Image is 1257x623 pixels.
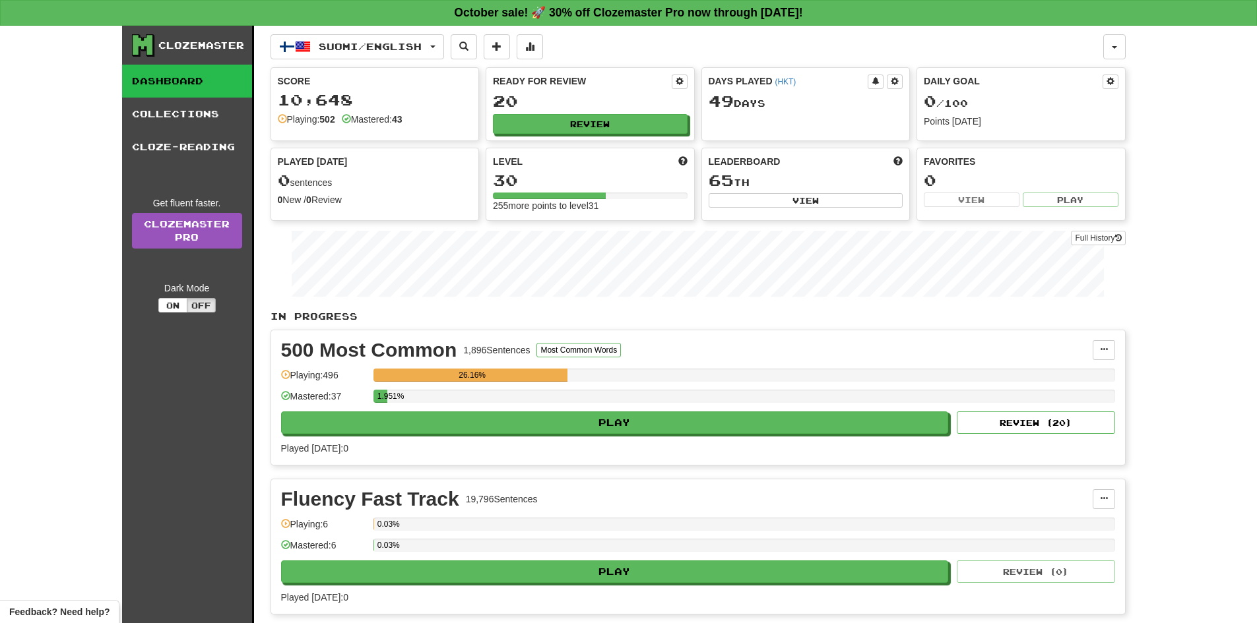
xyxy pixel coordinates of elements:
[278,113,335,126] div: Playing:
[957,411,1115,434] button: Review (20)
[278,193,472,206] div: New / Review
[278,194,283,205] strong: 0
[122,98,252,131] a: Collections
[924,74,1103,89] div: Daily Goal
[893,155,903,168] span: This week in points, UTC
[484,34,510,59] button: Add sentence to collection
[319,114,335,125] strong: 502
[924,193,1019,207] button: View
[271,310,1126,323] p: In Progress
[132,282,242,295] div: Dark Mode
[281,443,348,454] span: Played [DATE]: 0
[536,343,621,357] button: Most Common Words
[517,34,543,59] button: More stats
[466,492,538,506] div: 19,796 Sentences
[924,155,1118,168] div: Favorites
[377,390,388,403] div: 1.951%
[281,592,348,603] span: Played [DATE]: 0
[122,65,252,98] a: Dashboard
[158,39,244,52] div: Clozemaster
[281,340,457,360] div: 500 Most Common
[924,115,1118,128] div: Points [DATE]
[1023,193,1118,207] button: Play
[9,605,110,618] span: Open feedback widget
[454,6,802,19] strong: October sale! 🚀 30% off Clozemaster Pro now through [DATE]!
[493,155,523,168] span: Level
[924,98,968,109] span: / 100
[122,131,252,163] a: Cloze-Reading
[187,298,216,312] button: Off
[709,74,868,88] div: Days Played
[281,411,949,434] button: Play
[278,171,290,189] span: 0
[271,34,444,59] button: Suomi/English
[493,114,688,134] button: Review
[957,560,1115,583] button: Review (0)
[281,369,367,390] div: Playing: 496
[678,155,688,168] span: Score more points to level up
[709,92,734,110] span: 49
[493,74,672,88] div: Ready for Review
[709,93,903,110] div: Day s
[278,92,472,108] div: 10,648
[377,369,567,382] div: 26.16%
[281,560,949,583] button: Play
[775,77,796,86] a: (HKT)
[709,155,781,168] span: Leaderboard
[281,489,459,509] div: Fluency Fast Track
[132,196,242,210] div: Get fluent faster.
[1071,231,1125,245] button: Full History
[281,390,367,411] div: Mastered: 37
[319,41,422,52] span: Suomi / English
[158,298,187,312] button: On
[306,194,311,205] strong: 0
[493,93,688,109] div: 20
[463,343,530,357] div: 1,896 Sentences
[924,172,1118,189] div: 0
[278,74,472,88] div: Score
[924,92,936,110] span: 0
[132,213,242,249] a: ClozemasterPro
[278,172,472,189] div: sentences
[451,34,477,59] button: Search sentences
[709,171,734,189] span: 65
[281,518,367,539] div: Playing: 6
[709,193,903,208] button: View
[278,155,348,168] span: Played [DATE]
[709,172,903,189] div: th
[281,539,367,560] div: Mastered: 6
[493,199,688,212] div: 255 more points to level 31
[392,114,403,125] strong: 43
[342,113,403,126] div: Mastered:
[493,172,688,189] div: 30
